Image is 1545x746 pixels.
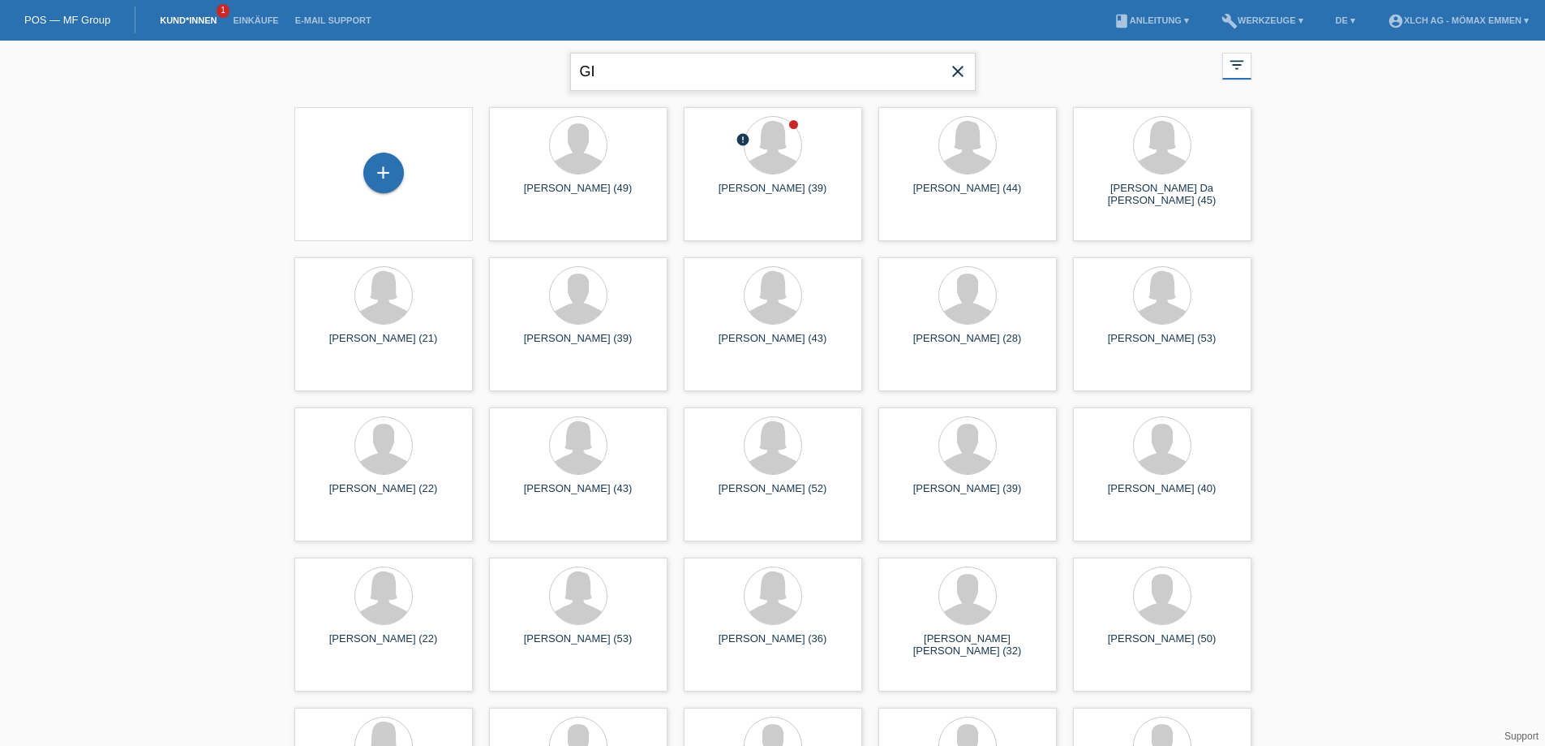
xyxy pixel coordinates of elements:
[891,332,1044,358] div: [PERSON_NAME] (28)
[502,332,654,358] div: [PERSON_NAME] (39)
[1380,15,1537,25] a: account_circleXLCH AG - Mömax Emmen ▾
[152,15,225,25] a: Kund*innen
[891,182,1044,208] div: [PERSON_NAME] (44)
[225,15,286,25] a: Einkäufe
[1086,332,1238,358] div: [PERSON_NAME] (53)
[502,482,654,508] div: [PERSON_NAME] (43)
[1086,482,1238,508] div: [PERSON_NAME] (40)
[1213,15,1311,25] a: buildWerkzeuge ▾
[948,62,968,81] i: close
[1086,632,1238,658] div: [PERSON_NAME] (50)
[891,482,1044,508] div: [PERSON_NAME] (39)
[1221,13,1238,29] i: build
[736,132,750,149] div: Unbestätigt, in Bearbeitung
[570,53,976,91] input: Suche...
[1114,13,1130,29] i: book
[307,632,460,658] div: [PERSON_NAME] (22)
[697,482,849,508] div: [PERSON_NAME] (52)
[287,15,380,25] a: E-Mail Support
[24,14,110,26] a: POS — MF Group
[502,632,654,658] div: [PERSON_NAME] (53)
[697,182,849,208] div: [PERSON_NAME] (39)
[307,482,460,508] div: [PERSON_NAME] (22)
[1504,731,1539,742] a: Support
[502,182,654,208] div: [PERSON_NAME] (49)
[697,332,849,358] div: [PERSON_NAME] (43)
[1388,13,1404,29] i: account_circle
[1086,182,1238,208] div: [PERSON_NAME] Da [PERSON_NAME] (45)
[217,4,230,18] span: 1
[364,159,403,187] div: Kund*in hinzufügen
[1228,56,1246,74] i: filter_list
[1328,15,1363,25] a: DE ▾
[736,132,750,147] i: error
[307,332,460,358] div: [PERSON_NAME] (21)
[697,632,849,658] div: [PERSON_NAME] (36)
[1105,15,1197,25] a: bookAnleitung ▾
[891,632,1044,658] div: [PERSON_NAME] [PERSON_NAME] (32)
